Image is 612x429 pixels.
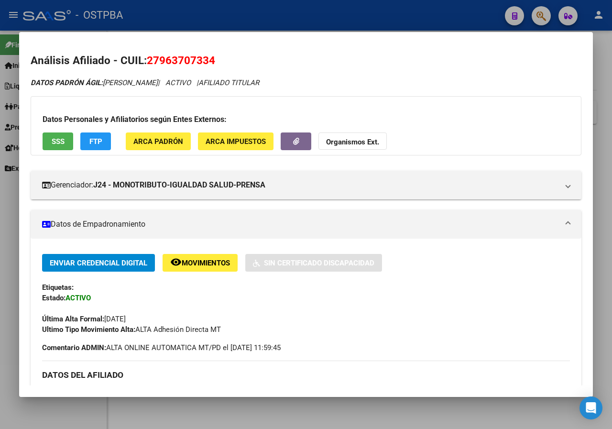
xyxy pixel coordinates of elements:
mat-panel-title: Gerenciador: [42,179,558,191]
mat-icon: remove_red_eye [170,256,182,268]
button: ARCA Padrón [126,132,191,150]
div: Open Intercom Messenger [579,396,602,419]
span: 27963707334 [147,54,215,66]
h3: Datos Personales y Afiliatorios según Entes Externos: [43,114,569,125]
span: Movimientos [182,259,230,267]
span: [PERSON_NAME] [31,78,158,87]
strong: Última Alta Formal: [42,315,104,323]
button: Movimientos [163,254,238,272]
button: Sin Certificado Discapacidad [245,254,382,272]
h2: Análisis Afiliado - CUIL: [31,53,581,69]
button: Enviar Credencial Digital [42,254,155,272]
span: ALTA Adhesión Directa MT [42,325,221,334]
strong: Organismos Ext. [326,138,379,146]
span: AFILIADO TITULAR [198,78,259,87]
span: Enviar Credencial Digital [50,259,147,267]
h3: DATOS DEL AFILIADO [42,370,570,380]
span: Sin Certificado Discapacidad [264,259,374,267]
mat-expansion-panel-header: Gerenciador:J24 - MONOTRIBUTO-IGUALDAD SALUD-PRENSA [31,171,581,199]
button: Organismos Ext. [318,132,387,150]
button: FTP [80,132,111,150]
span: FTP [89,137,102,146]
button: ARCA Impuestos [198,132,273,150]
mat-expansion-panel-header: Datos de Empadronamiento [31,210,581,239]
strong: Comentario ADMIN: [42,343,106,352]
strong: Ultimo Tipo Movimiento Alta: [42,325,135,334]
strong: Etiquetas: [42,283,74,292]
i: | ACTIVO | [31,78,259,87]
strong: Estado: [42,294,66,302]
button: SSS [43,132,73,150]
strong: J24 - MONOTRIBUTO-IGUALDAD SALUD-PRENSA [93,179,265,191]
span: ARCA Impuestos [206,137,266,146]
span: ARCA Padrón [133,137,183,146]
span: SSS [52,137,65,146]
strong: ACTIVO [66,294,91,302]
span: ALTA ONLINE AUTOMATICA MT/PD el [DATE] 11:59:45 [42,342,281,353]
span: [DATE] [42,315,126,323]
mat-panel-title: Datos de Empadronamiento [42,219,558,230]
strong: DATOS PADRÓN ÁGIL: [31,78,103,87]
